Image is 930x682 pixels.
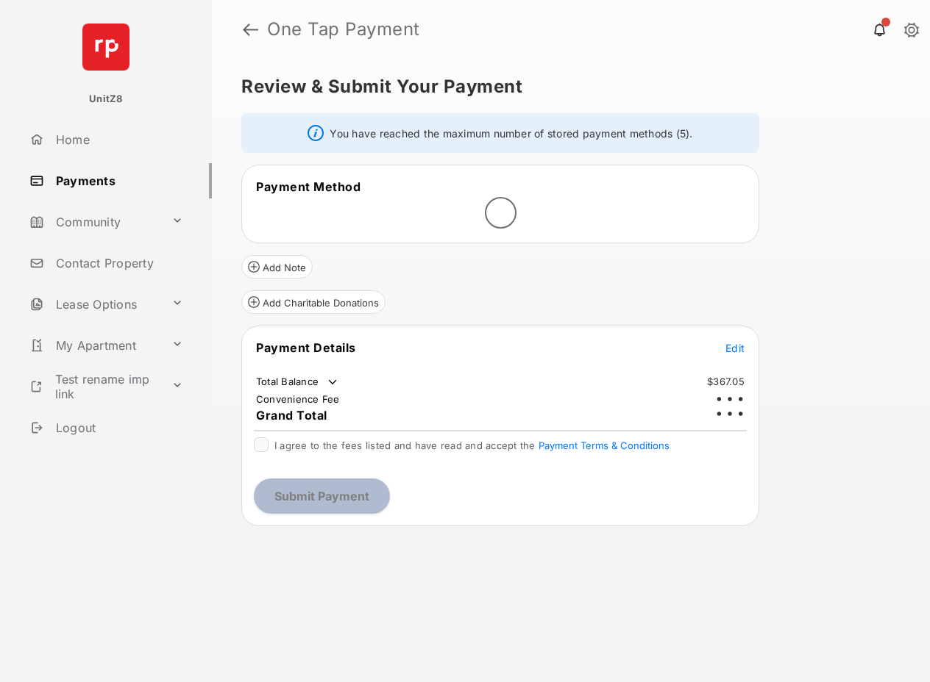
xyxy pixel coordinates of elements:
a: Test rename imp link [24,369,166,404]
span: Payment Details [256,340,356,355]
a: Payments [24,163,212,198]
a: Home [24,122,212,157]
a: Lease Options [24,287,166,322]
a: Contact Property [24,245,212,281]
td: Convenience Fee [255,392,341,406]
p: UnitZ8 [89,92,123,107]
span: Grand Total [256,408,327,423]
img: svg+xml;base64,PHN2ZyB4bWxucz0iaHR0cDovL3d3dy53My5vcmcvMjAwMC9zdmciIHdpZHRoPSI2NCIgaGVpZ2h0PSI2NC... [82,24,129,71]
button: Add Charitable Donations [241,290,386,314]
h5: Review & Submit Your Payment [241,78,889,96]
a: Logout [24,410,212,445]
button: Edit [725,340,745,355]
span: Edit [725,342,745,354]
a: Community [24,204,166,240]
span: Payment Method [256,179,361,194]
div: You have reached the maximum number of stored payment methods (5). [241,113,759,153]
td: $367.05 [706,375,745,388]
td: Total Balance [255,375,340,390]
strong: One Tap Payment [267,21,420,38]
a: My Apartment [24,328,166,363]
button: Add Note [241,255,313,279]
button: Submit Payment [254,478,390,514]
span: I agree to the fees listed and have read and accept the [274,439,670,451]
button: I agree to the fees listed and have read and accept the [539,439,670,451]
